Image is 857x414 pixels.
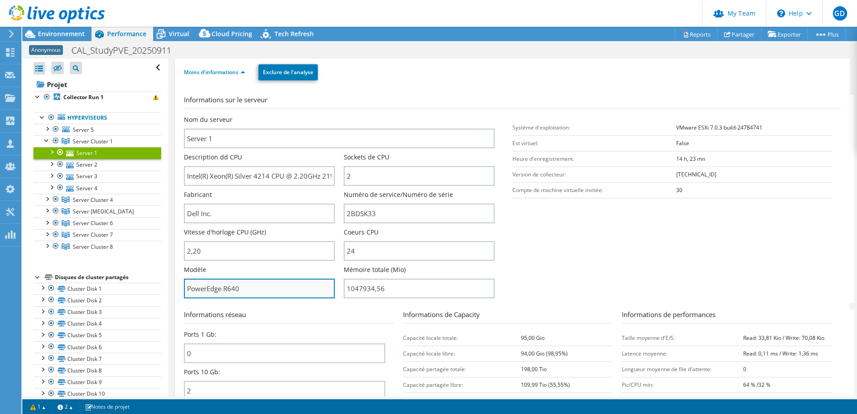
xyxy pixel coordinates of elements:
a: Cluster Disk 9 [33,376,161,388]
a: Cluster Disk 7 [33,353,161,364]
a: 2 [51,401,79,412]
b: 64 % /32 % [743,381,770,389]
td: Capacité partagée totale: [403,361,521,377]
a: Server Cluster 5 [33,205,161,217]
td: Système d'exploitation: [512,120,676,135]
a: Cluster Disk 2 [33,294,161,306]
a: Plus [807,27,846,41]
a: Server 3 [33,171,161,182]
a: Cluster Disk 6 [33,341,161,353]
b: 94,00 Gio (98,95%) [521,350,568,357]
h3: Informations réseau [184,309,394,323]
a: Cluster Disk 8 [33,364,161,376]
a: Collector Run 1 [33,92,161,103]
a: Projet [33,77,161,92]
span: Server [MEDICAL_DATA] [73,208,134,215]
a: Moins d'informations [184,68,245,76]
span: Tech Refresh [275,29,314,38]
a: Cluster Disk 1 [33,283,161,294]
td: Capacité locale libre: [403,346,521,361]
b: False [676,139,689,147]
label: Ports 1 Gb: [184,330,216,339]
span: Server Cluster 6 [73,219,113,227]
label: Sockets de CPU [344,153,389,162]
td: Version de collecteur: [512,167,676,182]
td: Heure d'enregistrement: [512,151,676,167]
svg: \n [777,9,785,17]
b: 95,00 Gio [521,334,545,342]
a: Partager [717,27,761,41]
a: Server 4 [33,182,161,194]
span: Cloud Pricing [212,29,252,38]
label: Coeurs CPU [344,228,379,237]
span: Environnement [38,29,85,38]
a: Server Cluster 1 [33,135,161,147]
label: Vitesse d'horloge CPU (GHz) [184,228,266,237]
span: GD [833,6,847,21]
td: Compte de machine virtuelle invitée: [512,182,676,198]
b: Read: 33,81 Kio / Write: 70,08 Kio [743,334,824,342]
span: Server Cluster 1 [73,138,113,145]
b: 14 h, 23 mn [676,155,705,163]
div: Disques de cluster partagés [55,272,161,283]
h3: Informations de Capacity [403,309,613,323]
label: Modèle [184,265,206,274]
a: Cluster Disk 5 [33,330,161,341]
td: Pic de défauts de page par seconde: [622,393,743,408]
td: Capacité partagée libre: [403,377,521,393]
a: Exclure de l'analyse [258,64,318,80]
a: 1 [24,401,52,412]
b: 30 [676,186,682,194]
td: Latence moyenne: [622,346,743,361]
h1: CAL_StudyPVE_20250911 [67,46,185,55]
span: Server Cluster 7 [73,231,113,238]
b: 0 [743,365,746,373]
h3: Informations sur le serveur [184,95,841,109]
span: Server Cluster 8 [73,243,113,251]
b: VMware ESXi 7.0.3 build-24784741 [676,124,762,131]
b: Collector Run 1 [63,93,104,101]
a: Server Cluster 4 [33,194,161,205]
a: Server 5 [33,124,161,135]
label: Ports 10 Gb: [184,368,220,376]
a: Server Cluster 8 [33,241,161,252]
a: Notes de projet [79,401,136,412]
a: Cluster Disk 3 [33,306,161,318]
td: Taille moyenne d'E/S: [622,330,743,346]
label: Numéro de service/Numéro de série [344,190,453,199]
td: Est virtuel: [512,135,676,151]
label: Description dd CPU [184,153,242,162]
b: [TECHNICAL_ID] [676,171,716,178]
label: Mémoire totale (Mio) [344,265,406,274]
a: Reports [675,27,718,41]
a: Cluster Disk 10 [33,388,161,400]
a: Cluster Disk 4 [33,318,161,330]
b: Read: 0,11 ms / Write: 1,36 ms [743,350,818,357]
a: Server 2 [33,159,161,171]
h3: Informations de performances [622,309,832,323]
td: Longueur moyenne de file d'attente: [622,361,743,377]
a: Exporter [761,27,808,41]
label: Fabricant [184,190,212,199]
label: Nom du serveur [184,115,233,124]
a: Hyperviseurs [33,112,161,124]
span: Anonymous [29,45,63,55]
b: 109,99 Tio (55,55%) [521,381,570,389]
td: Pic/CPU min: [622,377,743,393]
a: Server Cluster 7 [33,229,161,241]
span: Virtual [169,29,189,38]
span: Server 5 [73,126,94,134]
b: 198,00 Tio [521,365,547,373]
span: Server Cluster 4 [73,196,113,204]
a: Server Cluster 6 [33,217,161,229]
span: Performance [107,29,146,38]
td: Capacité locale totale: [403,330,521,346]
a: Server 1 [33,147,161,159]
